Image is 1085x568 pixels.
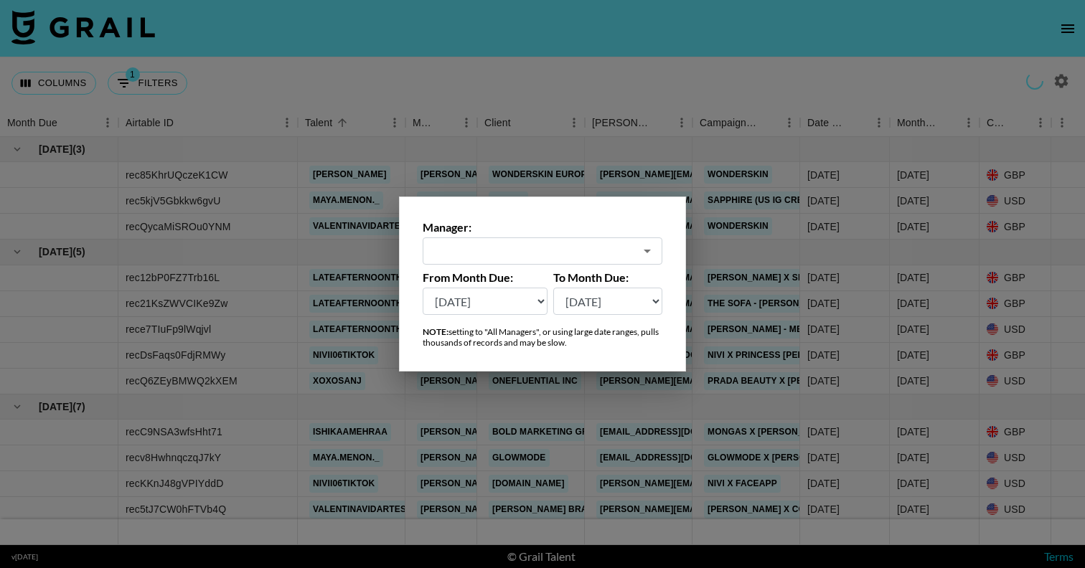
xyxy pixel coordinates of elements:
[423,326,448,337] strong: NOTE:
[637,241,657,261] button: Open
[423,270,548,285] label: From Month Due:
[423,326,662,348] div: setting to "All Managers", or using large date ranges, pulls thousands of records and may be slow.
[423,220,662,235] label: Manager:
[553,270,663,285] label: To Month Due:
